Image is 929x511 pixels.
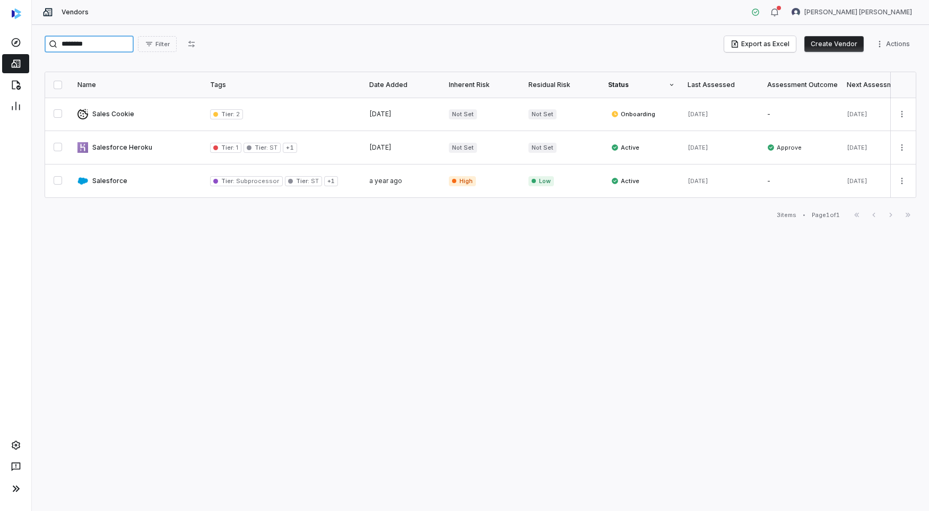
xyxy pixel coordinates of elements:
[761,98,840,131] td: -
[611,143,639,152] span: Active
[528,81,595,89] div: Residual Risk
[449,176,476,186] span: High
[77,81,197,89] div: Name
[767,81,834,89] div: Assessment Outcome
[804,8,912,16] span: [PERSON_NAME] [PERSON_NAME]
[449,143,477,153] span: Not Set
[785,4,918,20] button: Bastian Bartels avatar[PERSON_NAME] [PERSON_NAME]
[255,144,268,151] span: Tier :
[688,81,754,89] div: Last Assessed
[369,81,436,89] div: Date Added
[369,110,392,118] span: [DATE]
[688,177,708,185] span: [DATE]
[893,140,910,155] button: More actions
[804,36,864,52] button: Create Vendor
[528,176,554,186] span: Low
[221,144,235,151] span: Tier :
[221,110,235,118] span: Tier :
[309,177,319,185] span: ST
[847,110,867,118] span: [DATE]
[268,144,277,151] span: ST
[296,177,309,185] span: Tier :
[688,110,708,118] span: [DATE]
[449,81,516,89] div: Inherent Risk
[611,177,639,185] span: Active
[847,177,867,185] span: [DATE]
[235,144,238,151] span: 1
[449,109,477,119] span: Not Set
[803,211,805,219] div: •
[369,177,402,185] span: a year ago
[777,211,796,219] div: 3 items
[608,81,675,89] div: Status
[155,40,170,48] span: Filter
[688,144,708,151] span: [DATE]
[812,211,840,219] div: Page 1 of 1
[847,144,867,151] span: [DATE]
[283,143,297,153] span: + 1
[872,36,916,52] button: More actions
[324,176,338,186] span: + 1
[210,81,357,89] div: Tags
[761,164,840,198] td: -
[235,110,240,118] span: 2
[893,106,910,122] button: More actions
[792,8,800,16] img: Bastian Bartels avatar
[138,36,177,52] button: Filter
[528,143,557,153] span: Not Set
[528,109,557,119] span: Not Set
[611,110,655,118] span: Onboarding
[62,8,89,16] span: Vendors
[847,81,914,89] div: Next Assessment
[221,177,235,185] span: Tier :
[369,143,392,151] span: [DATE]
[893,173,910,189] button: More actions
[12,8,21,19] img: svg%3e
[724,36,796,52] button: Export as Excel
[235,177,279,185] span: Subprocessor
